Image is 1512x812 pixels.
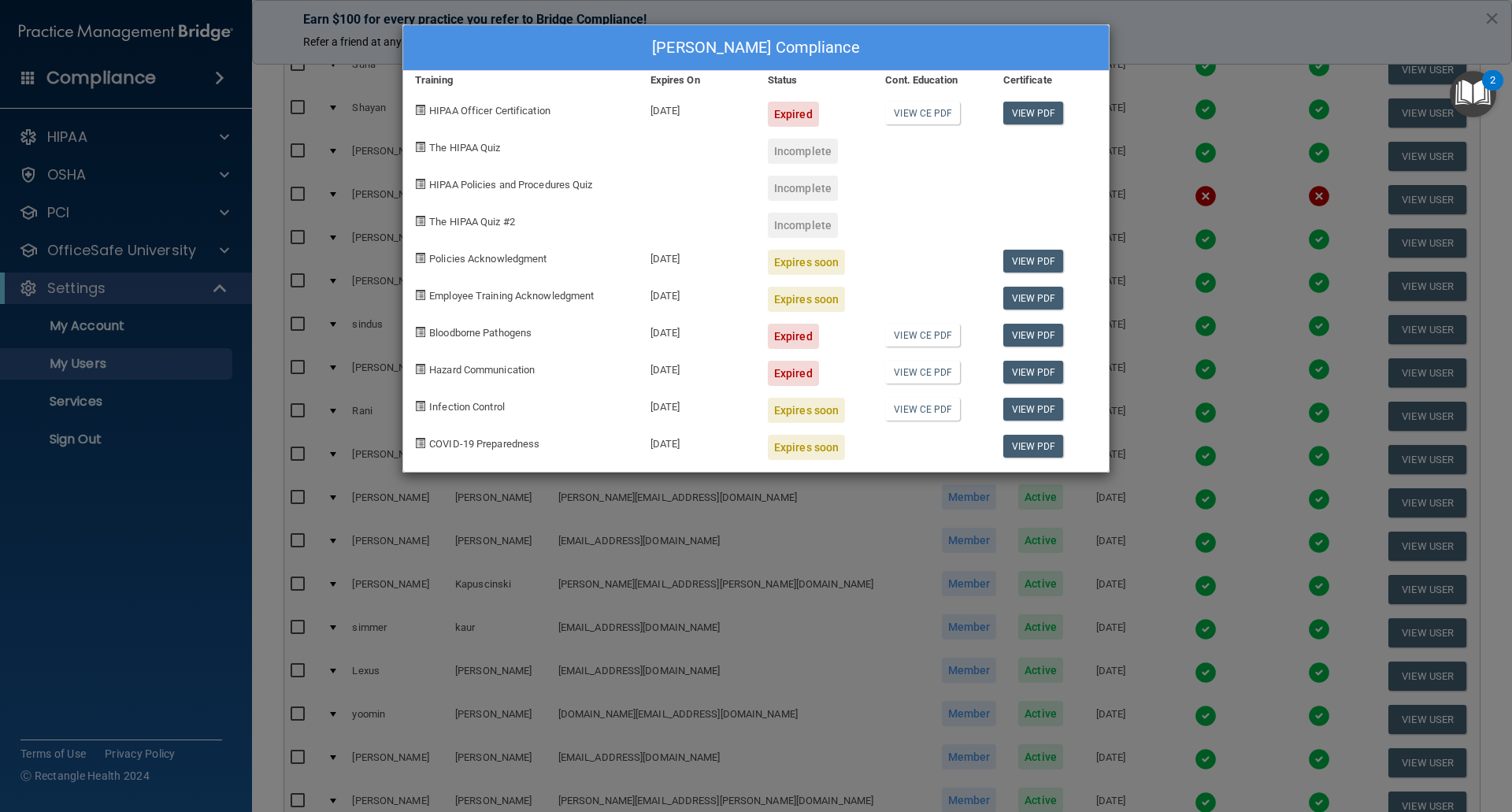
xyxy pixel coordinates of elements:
div: 2 [1490,80,1495,101]
a: View PDF [1003,287,1064,310]
div: [PERSON_NAME] Compliance [403,25,1109,71]
div: Incomplete [768,176,838,201]
div: [DATE] [639,238,756,275]
div: Status [756,71,873,90]
a: View PDF [1003,435,1064,458]
span: The HIPAA Quiz #2 [429,216,515,228]
div: Expires soon [768,398,845,423]
div: [DATE] [639,349,756,386]
div: [DATE] [639,90,756,127]
a: View PDF [1003,398,1064,421]
div: [DATE] [639,423,756,460]
span: Bloodborne Pathogens [429,327,532,339]
div: Certificate [991,71,1109,90]
span: Employee Training Acknowledgment [429,290,594,302]
a: View CE PDF [885,102,960,124]
div: Incomplete [768,139,838,164]
span: HIPAA Policies and Procedures Quiz [429,179,592,191]
div: Expired [768,361,819,386]
div: Expires On [639,71,756,90]
span: Hazard Communication [429,364,535,376]
a: View PDF [1003,102,1064,124]
div: Expired [768,102,819,127]
span: Policies Acknowledgment [429,253,547,265]
div: Expired [768,324,819,349]
a: View CE PDF [885,361,960,384]
div: Expires soon [768,287,845,312]
a: View CE PDF [885,324,960,347]
a: View PDF [1003,361,1064,384]
div: Training [403,71,639,90]
div: [DATE] [639,275,756,312]
a: View PDF [1003,250,1064,273]
div: [DATE] [639,312,756,349]
span: Infection Control [429,401,505,413]
div: Expires soon [768,250,845,275]
span: The HIPAA Quiz [429,142,500,154]
button: Open Resource Center, 2 new notifications [1450,71,1496,117]
a: View PDF [1003,324,1064,347]
span: COVID-19 Preparedness [429,438,539,450]
div: Cont. Education [873,71,991,90]
div: Incomplete [768,213,838,238]
div: Expires soon [768,435,845,460]
div: [DATE] [639,386,756,423]
a: View CE PDF [885,398,960,421]
span: HIPAA Officer Certification [429,105,550,117]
